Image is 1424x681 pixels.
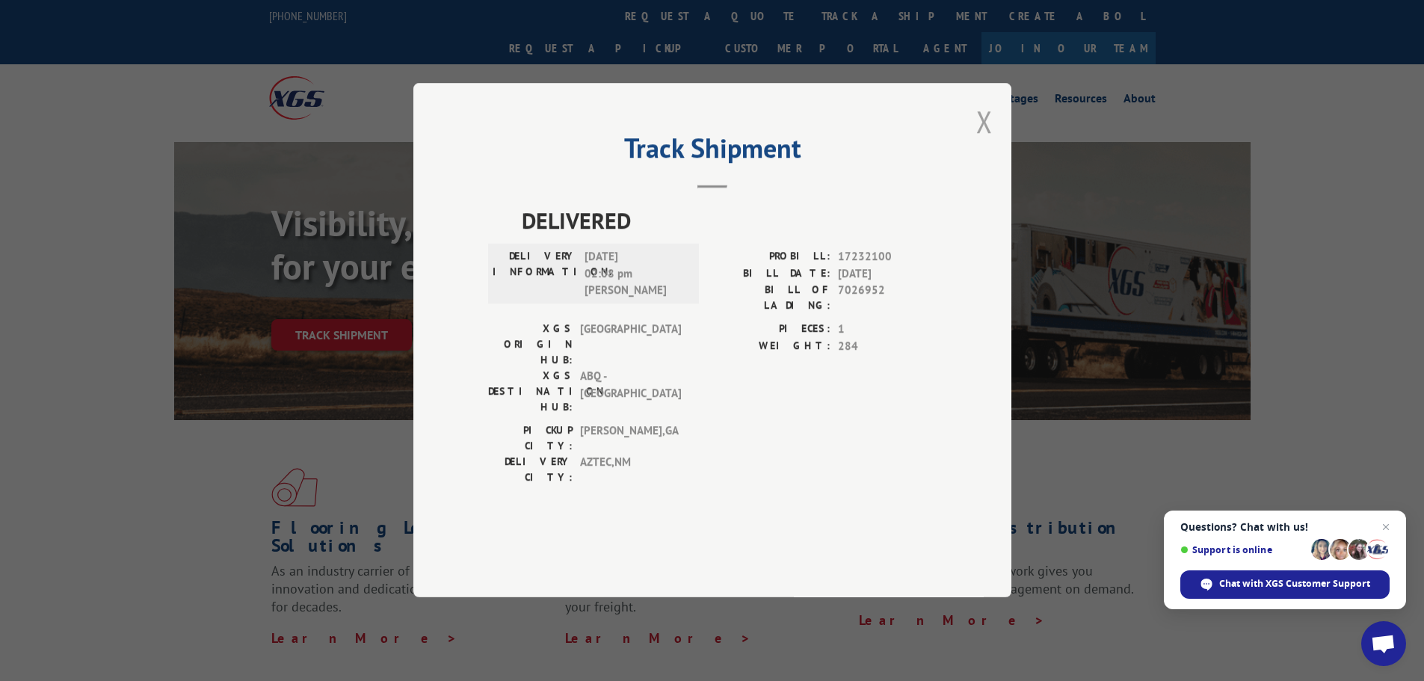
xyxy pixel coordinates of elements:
[1361,621,1406,666] div: Open chat
[580,369,681,416] span: ABQ - [GEOGRAPHIC_DATA]
[585,249,685,300] span: [DATE] 02:08 pm [PERSON_NAME]
[838,249,937,266] span: 17232100
[712,338,830,355] label: WEIGHT:
[580,321,681,369] span: [GEOGRAPHIC_DATA]
[838,283,937,314] span: 7026952
[712,265,830,283] label: BILL DATE:
[976,102,993,141] button: Close modal
[580,454,681,486] span: AZTEC , NM
[712,321,830,339] label: PIECES:
[838,338,937,355] span: 284
[522,204,937,238] span: DELIVERED
[1377,518,1395,536] span: Close chat
[712,283,830,314] label: BILL OF LADING:
[580,423,681,454] span: [PERSON_NAME] , GA
[488,369,573,416] label: XGS DESTINATION HUB:
[493,249,577,300] label: DELIVERY INFORMATION:
[838,321,937,339] span: 1
[488,321,573,369] label: XGS ORIGIN HUB:
[488,423,573,454] label: PICKUP CITY:
[1180,570,1390,599] div: Chat with XGS Customer Support
[1180,544,1306,555] span: Support is online
[712,249,830,266] label: PROBILL:
[1180,521,1390,533] span: Questions? Chat with us!
[488,138,937,166] h2: Track Shipment
[1219,577,1370,591] span: Chat with XGS Customer Support
[838,265,937,283] span: [DATE]
[488,454,573,486] label: DELIVERY CITY:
